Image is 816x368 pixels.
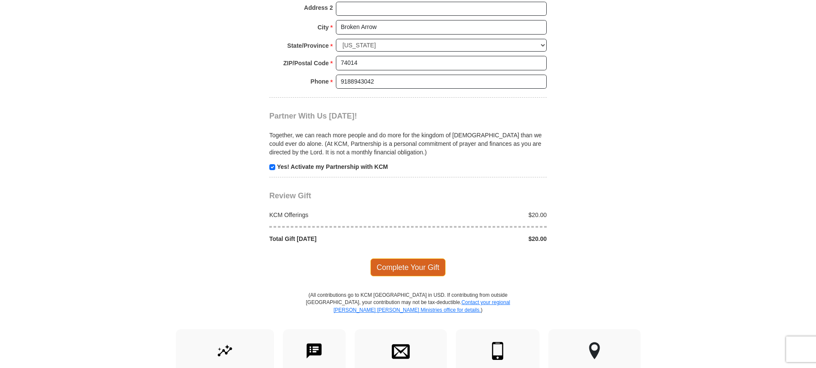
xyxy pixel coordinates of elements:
[283,57,329,69] strong: ZIP/Postal Code
[392,342,410,360] img: envelope.svg
[408,235,551,243] div: $20.00
[306,292,510,329] p: (All contributions go to KCM [GEOGRAPHIC_DATA] in USD. If contributing from outside [GEOGRAPHIC_D...
[408,211,551,219] div: $20.00
[269,191,311,200] span: Review Gift
[269,131,547,156] p: Together, we can reach more people and do more for the kingdom of [DEMOGRAPHIC_DATA] than we coul...
[489,342,507,360] img: mobile.svg
[269,112,357,120] span: Partner With Us [DATE]!
[333,299,510,313] a: Contact your regional [PERSON_NAME] [PERSON_NAME] Ministries office for details.
[589,342,600,360] img: other-region
[311,75,329,87] strong: Phone
[370,258,446,276] span: Complete Your Gift
[305,342,323,360] img: text-to-give.svg
[287,40,329,52] strong: State/Province
[277,163,388,170] strong: Yes! Activate my Partnership with KCM
[304,2,333,14] strong: Address 2
[318,21,329,33] strong: City
[216,342,234,360] img: give-by-stock.svg
[265,211,408,219] div: KCM Offerings
[265,235,408,243] div: Total Gift [DATE]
